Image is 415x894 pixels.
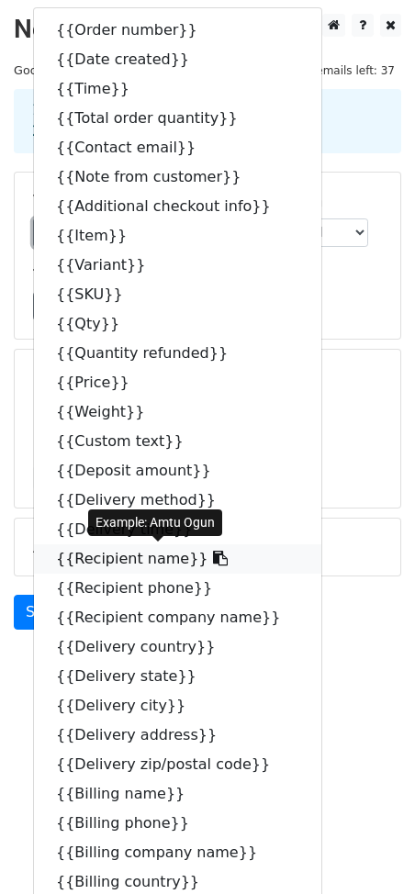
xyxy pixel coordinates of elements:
a: {{Billing phone}} [34,809,321,838]
span: Daily emails left: 37 [278,61,401,81]
h2: New Campaign [14,14,401,45]
div: Example: Amtu Ogun [88,509,222,536]
a: {{Recipient company name}} [34,603,321,632]
a: Send [14,595,74,630]
a: Daily emails left: 37 [278,63,401,77]
a: {{Item}} [34,221,321,251]
small: Google Sheet: [14,63,169,77]
a: {{Quantity refunded}} [34,339,321,368]
a: {{Note from customer}} [34,162,321,192]
a: {{Delivery zip/postal code}} [34,750,321,779]
a: {{Date created}} [34,45,321,74]
a: {{Qty}} [34,309,321,339]
a: {{Total order quantity}} [34,104,321,133]
a: {{Recipient name}} [34,544,321,574]
div: 1. Write your email in Gmail 2. Click [18,100,397,142]
iframe: Chat Widget [323,806,415,894]
a: {{Billing company name}} [34,838,321,867]
a: {{Weight}} [34,397,321,427]
a: {{Order number}} [34,16,321,45]
a: {{Delivery time}} [34,515,321,544]
a: {{Deposit amount}} [34,456,321,486]
a: {{Time}} [34,74,321,104]
a: {{SKU}} [34,280,321,309]
a: {{Delivery address}} [34,721,321,750]
a: {{Delivery city}} [34,691,321,721]
a: {{Variant}} [34,251,321,280]
a: {{Custom text}} [34,427,321,456]
a: {{Delivery country}} [34,632,321,662]
a: {{Price}} [34,368,321,397]
a: {{Recipient phone}} [34,574,321,603]
a: {{Billing name}} [34,779,321,809]
a: {{Delivery state}} [34,662,321,691]
a: {{Contact email}} [34,133,321,162]
a: {{Delivery method}} [34,486,321,515]
a: {{Additional checkout info}} [34,192,321,221]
